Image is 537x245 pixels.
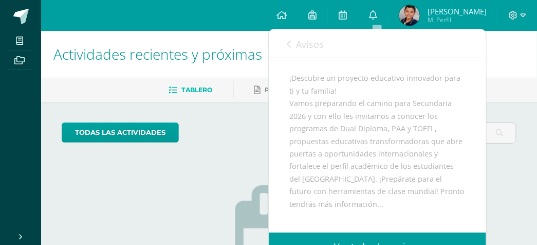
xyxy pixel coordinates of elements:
[399,5,420,26] img: 2bd774148f4dce35abee4520dbac67d0.png
[62,122,179,143] a: todas las Actividades
[254,82,353,98] a: Pendientes de entrega
[428,6,487,16] span: [PERSON_NAME]
[296,38,324,50] span: Avisos
[182,86,213,94] span: Tablero
[428,15,487,24] span: Mi Perfil
[53,44,262,64] span: Actividades recientes y próximas
[169,82,213,98] a: Tablero
[265,86,353,94] span: Pendientes de entrega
